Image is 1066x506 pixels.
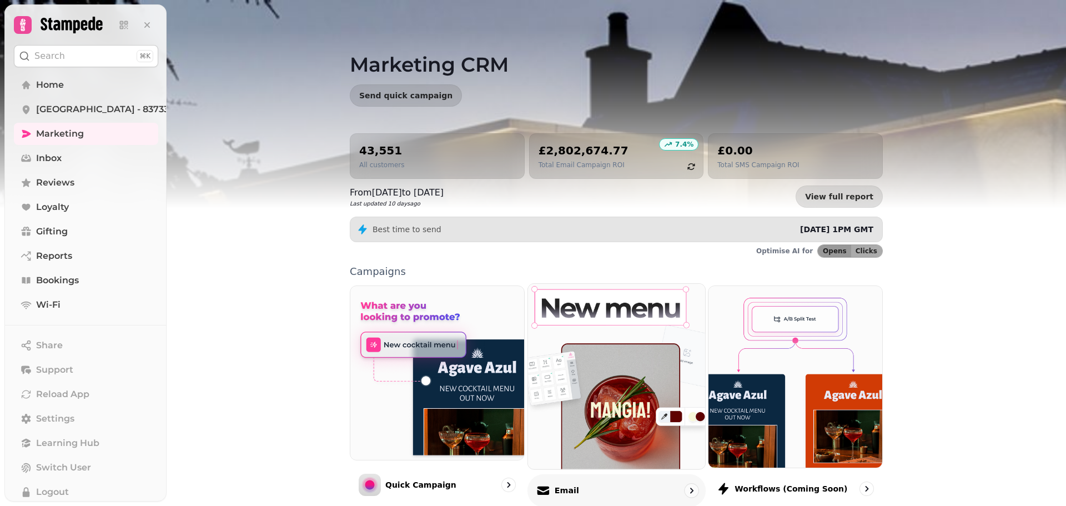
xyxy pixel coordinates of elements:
[14,74,158,96] a: Home
[717,161,799,169] p: Total SMS Campaign ROI
[682,157,701,176] button: refresh
[735,483,847,494] p: Workflows (coming soon)
[14,245,158,267] a: Reports
[36,388,89,401] span: Reload App
[861,483,872,494] svg: go to
[36,176,74,189] span: Reviews
[36,225,68,238] span: Gifting
[14,98,158,121] a: [GEOGRAPHIC_DATA] - 83733
[36,152,62,165] span: Inbox
[14,457,158,479] button: Switch User
[14,172,158,194] a: Reviews
[34,49,65,63] p: Search
[800,225,873,234] span: [DATE] 1PM GMT
[36,127,84,141] span: Marketing
[36,339,63,352] span: Share
[539,161,628,169] p: Total Email Campaign ROI
[14,221,158,243] a: Gifting
[717,143,799,158] h2: £0.00
[36,412,74,425] span: Settings
[686,485,697,496] svg: go to
[36,363,73,377] span: Support
[36,298,61,312] span: Wi-Fi
[856,248,877,254] span: Clicks
[36,201,69,214] span: Loyalty
[137,50,153,62] div: ⌘K
[14,334,158,357] button: Share
[756,247,813,255] p: Optimise AI for
[36,78,64,92] span: Home
[14,269,158,292] a: Bookings
[350,286,524,460] img: Quick Campaign
[708,286,882,468] img: Workflows (coming soon)
[539,143,628,158] h2: £2,802,674.77
[14,45,158,67] button: Search⌘K
[708,285,883,505] a: Workflows (coming soon)Workflows (coming soon)
[14,432,158,454] a: Learning Hub
[14,294,158,316] a: Wi-Fi
[796,186,883,208] a: View full report
[350,267,883,277] p: Campaigns
[373,224,441,235] p: Best time to send
[519,274,714,478] img: Email
[818,245,851,257] button: Opens
[350,186,444,199] p: From [DATE] to [DATE]
[36,274,79,287] span: Bookings
[14,359,158,381] button: Support
[350,84,462,107] button: Send quick campaign
[14,408,158,430] a: Settings
[36,437,99,450] span: Learning Hub
[14,147,158,169] a: Inbox
[675,140,693,149] p: 7.4 %
[851,245,882,257] button: Clicks
[36,461,91,474] span: Switch User
[554,485,579,496] p: Email
[14,481,158,503] button: Logout
[823,248,847,254] span: Opens
[36,485,69,499] span: Logout
[36,249,72,263] span: Reports
[36,103,169,116] span: [GEOGRAPHIC_DATA] - 83733
[359,143,404,158] h2: 43,551
[350,27,883,76] h1: Marketing CRM
[350,285,525,505] a: Quick CampaignQuick Campaign
[359,92,452,99] span: Send quick campaign
[503,479,514,490] svg: go to
[385,479,456,490] p: Quick Campaign
[14,383,158,405] button: Reload App
[14,123,158,145] a: Marketing
[14,196,158,218] a: Loyalty
[350,199,444,208] p: Last updated 10 days ago
[359,161,404,169] p: All customers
